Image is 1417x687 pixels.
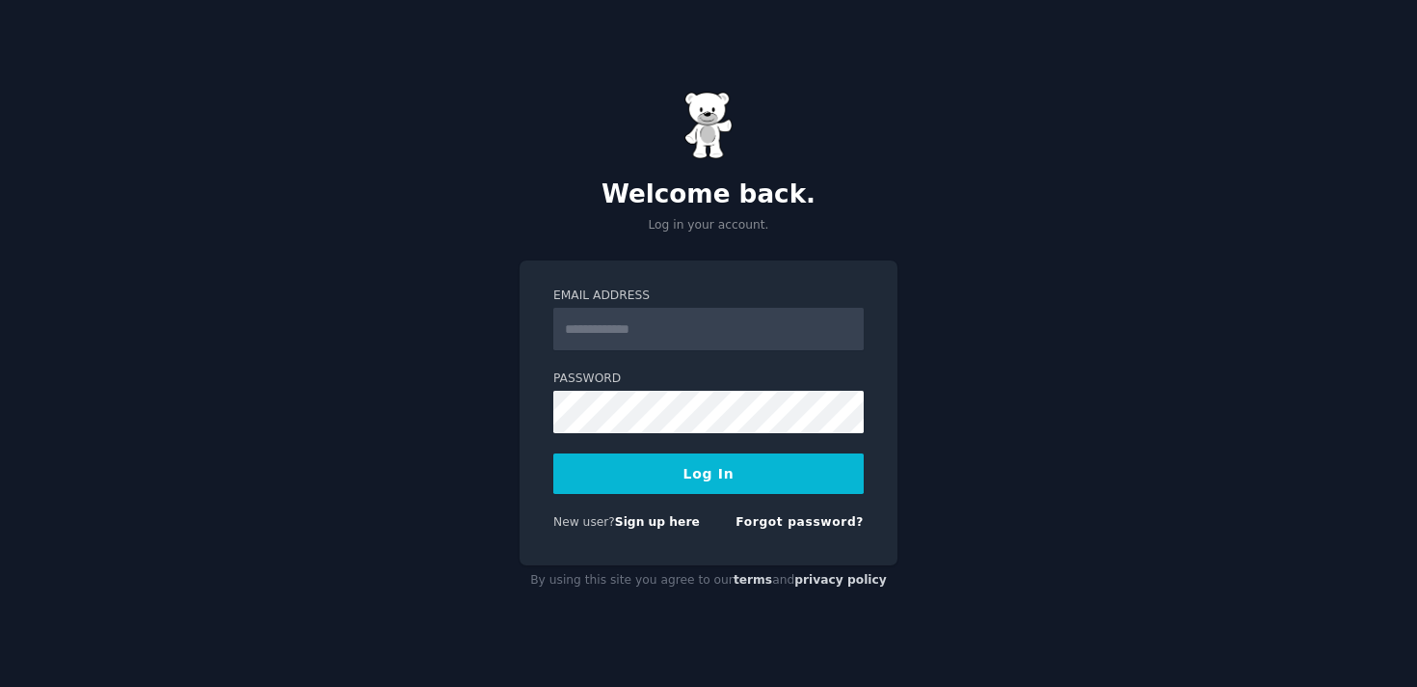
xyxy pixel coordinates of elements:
[520,179,897,210] h2: Welcome back.
[520,565,897,596] div: By using this site you agree to our and
[553,453,864,494] button: Log In
[553,515,615,529] span: New user?
[794,573,887,587] a: privacy policy
[553,288,864,305] label: Email Address
[684,92,733,159] img: Gummy Bear
[520,217,897,234] p: Log in your account.
[735,515,864,529] a: Forgot password?
[553,371,864,388] label: Password
[734,573,772,587] a: terms
[615,515,700,529] a: Sign up here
